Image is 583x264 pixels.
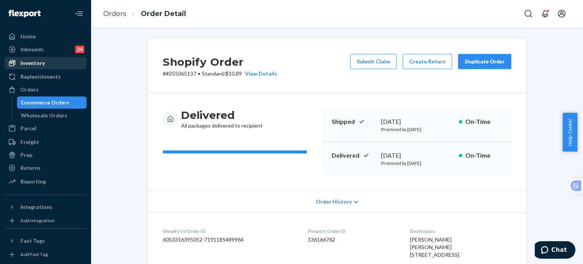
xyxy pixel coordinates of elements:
a: Inbounds24 [5,43,87,55]
dt: Destination [410,228,511,234]
a: Order Detail [141,9,186,18]
a: Replenishments [5,71,87,83]
div: All packages delivered to recipient [181,108,263,130]
button: Create Return [403,54,452,69]
div: Duplicate Order [465,58,505,65]
button: Open account menu [554,6,569,21]
dt: Shopify V3 Order ID [163,228,296,234]
div: Wholesale Orders [21,112,67,119]
a: Orders [5,84,87,96]
button: Open Search Box [521,6,536,21]
button: Open notifications [537,6,553,21]
a: Ecommerce Orders [17,96,87,109]
a: Orders [103,9,126,18]
button: Submit Claim [350,54,397,69]
button: View Details [242,70,277,77]
div: [DATE] [381,151,453,160]
p: On-Time [465,151,502,160]
div: Home [20,33,36,40]
div: 24 [75,46,84,53]
dd: 136166762 [308,236,397,243]
dd: 6053316395052-7191185489964 [163,236,296,243]
a: Add Fast Tag [5,250,87,259]
h2: Shopify Order [163,54,277,70]
div: Replenishments [20,73,61,81]
div: Orders [20,86,39,93]
div: Integrations [20,203,52,211]
a: Parcel [5,122,87,134]
div: Add Integration [20,217,54,224]
span: [PERSON_NAME] [PERSON_NAME] [STREET_ADDRESS] [410,236,459,258]
div: Freight [20,138,39,146]
button: Close Navigation [71,6,87,21]
dt: Flexport Order ID [308,228,397,234]
p: Delivered [332,151,375,160]
a: Wholesale Orders [17,109,87,122]
button: Duplicate Order [458,54,511,69]
div: Parcel [20,125,36,132]
a: Add Integration [5,216,87,225]
div: Reporting [20,178,46,185]
a: Freight [5,136,87,148]
a: Inventory [5,57,87,69]
img: Flexport logo [8,10,41,17]
div: Ecommerce Orders [21,99,69,106]
p: Promised by [DATE] [381,126,453,133]
a: Reporting [5,175,87,188]
div: Prep [20,151,32,159]
a: Prep [5,149,87,161]
span: Standard [202,70,224,77]
a: Home [5,30,87,43]
span: • [198,70,200,77]
button: Fast Tags [5,235,87,247]
ol: breadcrumbs [97,3,192,25]
div: Inbounds [20,46,44,53]
iframe: Opens a widget where you can chat to one of our agents [535,241,575,260]
h3: Delivered [181,108,263,122]
button: Help Center [563,113,577,152]
div: Add Fast Tag [20,251,48,258]
div: [DATE] [381,117,453,126]
span: Order History [316,198,352,206]
p: On-Time [465,117,502,126]
div: Returns [20,164,41,172]
p: # #255065137 / $10.89 [163,70,277,77]
a: Returns [5,162,87,174]
button: Integrations [5,201,87,213]
div: Inventory [20,59,45,67]
p: Shipped [332,117,375,126]
p: Promised by [DATE] [381,160,453,166]
div: Fast Tags [20,237,45,245]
